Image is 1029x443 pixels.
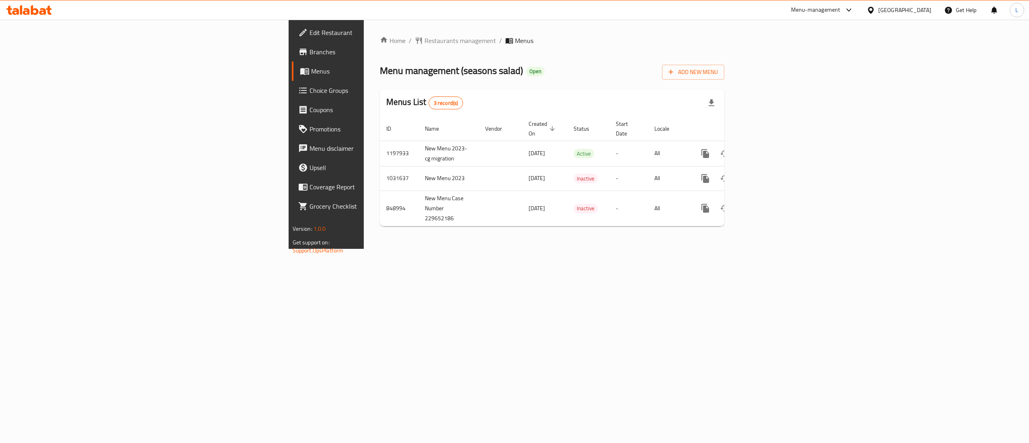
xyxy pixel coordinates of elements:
[791,5,840,15] div: Menu-management
[702,93,721,113] div: Export file
[310,47,454,57] span: Branches
[310,182,454,192] span: Coverage Report
[529,173,545,183] span: [DATE]
[609,191,648,226] td: -
[529,119,558,138] span: Created On
[292,42,461,62] a: Branches
[574,174,598,183] span: Inactive
[878,6,931,14] div: [GEOGRAPHIC_DATA]
[292,197,461,216] a: Grocery Checklist
[386,124,402,133] span: ID
[715,199,734,218] button: Change Status
[429,99,463,107] span: 3 record(s)
[293,237,330,248] span: Get support on:
[499,36,502,45] li: /
[386,96,463,109] h2: Menus List
[292,139,461,158] a: Menu disclaimer
[292,119,461,139] a: Promotions
[380,36,724,45] nav: breadcrumb
[526,67,545,76] div: Open
[648,166,689,191] td: All
[574,149,594,158] span: Active
[662,65,724,80] button: Add New Menu
[696,169,715,188] button: more
[292,62,461,81] a: Menus
[428,96,463,109] div: Total records count
[1015,6,1018,14] span: L
[648,191,689,226] td: All
[616,119,638,138] span: Start Date
[311,66,454,76] span: Menus
[380,117,779,226] table: enhanced table
[310,144,454,153] span: Menu disclaimer
[310,163,454,172] span: Upsell
[574,204,598,213] span: Inactive
[696,199,715,218] button: more
[668,67,718,77] span: Add New Menu
[292,81,461,100] a: Choice Groups
[293,245,344,256] a: Support.OpsPlatform
[526,68,545,75] span: Open
[310,124,454,134] span: Promotions
[310,105,454,115] span: Coupons
[574,124,600,133] span: Status
[292,177,461,197] a: Coverage Report
[515,36,533,45] span: Menus
[292,158,461,177] a: Upsell
[696,144,715,163] button: more
[485,124,512,133] span: Vendor
[609,141,648,166] td: -
[292,23,461,42] a: Edit Restaurant
[529,148,545,158] span: [DATE]
[425,124,449,133] span: Name
[293,224,312,234] span: Version:
[654,124,680,133] span: Locale
[314,224,326,234] span: 1.0.0
[310,201,454,211] span: Grocery Checklist
[310,28,454,37] span: Edit Restaurant
[609,166,648,191] td: -
[310,86,454,95] span: Choice Groups
[292,100,461,119] a: Coupons
[715,144,734,163] button: Change Status
[648,141,689,166] td: All
[715,169,734,188] button: Change Status
[529,203,545,213] span: [DATE]
[689,117,779,141] th: Actions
